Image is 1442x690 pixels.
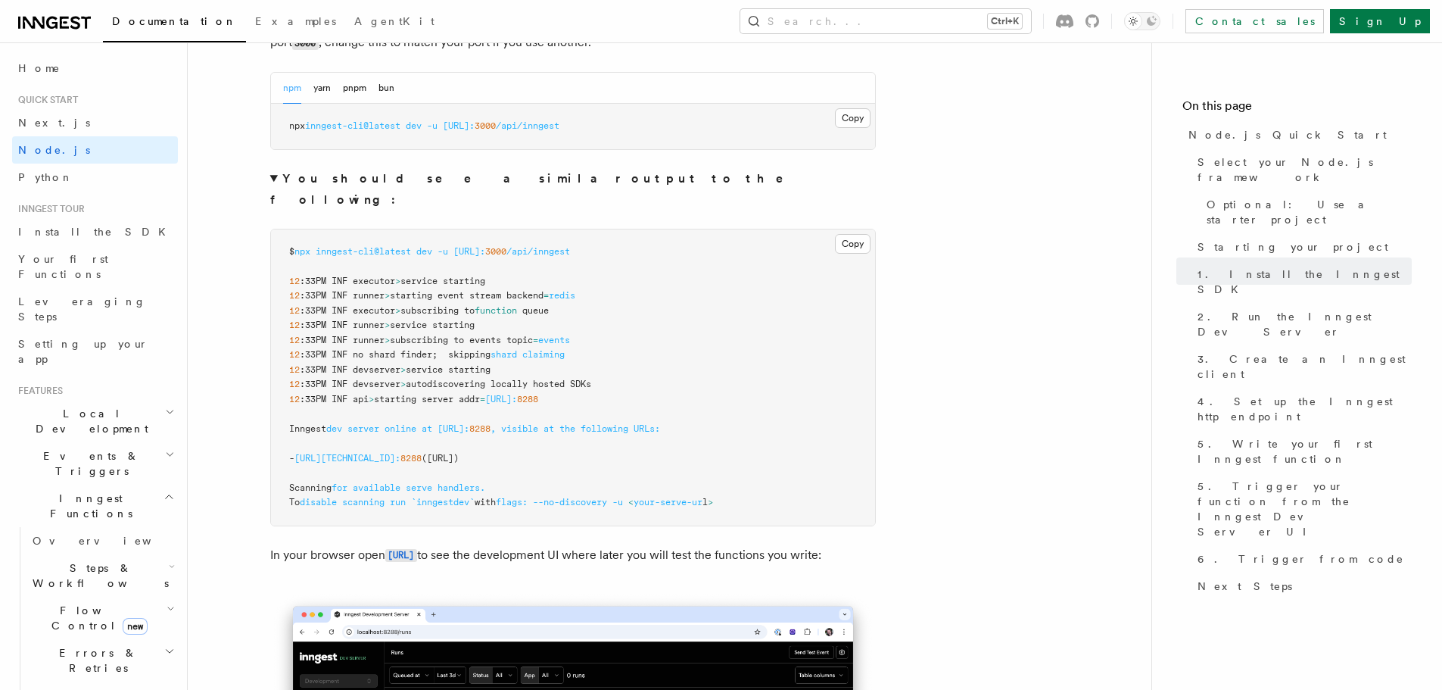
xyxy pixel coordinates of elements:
[289,290,300,301] span: 12
[289,320,300,330] span: 12
[475,120,496,131] span: 3000
[411,497,453,507] span: `inngest
[835,234,870,254] button: Copy
[1191,573,1412,600] a: Next Steps
[416,246,432,257] span: dev
[246,5,345,41] a: Examples
[634,423,660,434] span: URLs:
[395,276,400,286] span: >
[1201,191,1412,233] a: Optional: Use a starter project
[385,548,417,562] a: [URL]
[385,335,390,345] span: >
[1207,197,1412,227] span: Optional: Use a starter project
[255,15,336,27] span: Examples
[522,349,565,360] span: claiming
[347,423,379,434] span: server
[103,5,246,42] a: Documentation
[538,335,570,345] span: events
[300,290,385,301] span: :33PM INF runner
[332,482,347,493] span: for
[18,61,61,76] span: Home
[313,73,331,104] button: yarn
[300,276,395,286] span: :33PM INF executor
[438,246,448,257] span: -u
[522,305,549,316] span: queue
[485,394,517,404] span: [URL]:
[26,560,169,591] span: Steps & Workflows
[1198,267,1412,297] span: 1. Install the Inngest SDK
[12,385,63,397] span: Features
[835,108,870,128] button: Copy
[549,290,575,301] span: redis
[988,14,1022,29] kbd: Ctrl+K
[1124,12,1160,30] button: Toggle dark mode
[12,136,178,164] a: Node.js
[300,320,385,330] span: :33PM INF runner
[18,117,90,129] span: Next.js
[469,497,475,507] span: `
[1191,148,1412,191] a: Select your Node.js framework
[1191,430,1412,473] a: 5. Write your first Inngest function
[533,497,607,507] span: --no-discovery
[12,94,78,106] span: Quick start
[123,618,148,635] span: new
[289,276,300,286] span: 12
[292,37,319,50] code: 3000
[1191,233,1412,261] a: Starting your project
[1191,473,1412,545] a: 5. Trigger your function from the Inngest Dev Server UI
[634,497,702,507] span: your-serve-ur
[289,364,300,375] span: 12
[427,120,438,131] span: -u
[1191,545,1412,573] a: 6. Trigger from code
[390,320,475,330] span: service starting
[12,406,165,436] span: Local Development
[506,246,570,257] span: /api/inngest
[581,423,628,434] span: following
[1198,239,1388,254] span: Starting your project
[12,245,178,288] a: Your first Functions
[305,120,400,131] span: inngest-cli@latest
[18,295,146,323] span: Leveraging Steps
[1191,303,1412,345] a: 2. Run the Inngest Dev Server
[12,330,178,373] a: Setting up your app
[300,394,369,404] span: :33PM INF api
[475,497,496,507] span: with
[300,497,337,507] span: disable
[289,120,305,131] span: npx
[270,168,876,211] summary: You should see a similar output to the following:
[12,442,178,485] button: Events & Triggers
[289,394,300,404] span: 12
[283,73,301,104] button: npm
[12,55,178,82] a: Home
[501,423,538,434] span: visible
[1198,155,1412,185] span: Select your Node.js framework
[702,497,708,507] span: l
[112,15,237,27] span: Documentation
[453,497,469,507] span: dev
[385,290,390,301] span: >
[289,349,300,360] span: 12
[491,349,517,360] span: shard
[345,5,444,41] a: AgentKit
[708,497,713,507] span: >
[12,400,178,442] button: Local Development
[1182,97,1412,121] h4: On this page
[453,246,485,257] span: [URL]:
[300,349,491,360] span: :33PM INF no shard finder; skipping
[289,305,300,316] span: 12
[294,246,310,257] span: npx
[1198,479,1412,539] span: 5. Trigger your function from the Inngest Dev Server UI
[270,171,805,207] strong: You should see a similar output to the following:
[543,423,554,434] span: at
[385,549,417,562] code: [URL]
[740,9,1031,33] button: Search...Ctrl+K
[374,394,480,404] span: starting server addr
[559,423,575,434] span: the
[469,423,491,434] span: 8288
[438,482,485,493] span: handlers.
[33,535,188,547] span: Overview
[12,203,85,215] span: Inngest tour
[12,109,178,136] a: Next.js
[378,73,394,104] button: bun
[496,497,528,507] span: flags:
